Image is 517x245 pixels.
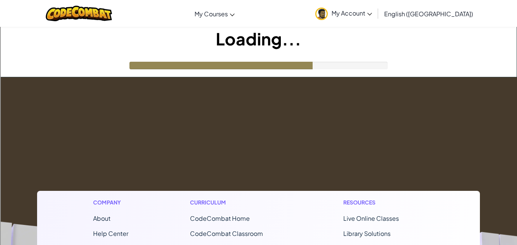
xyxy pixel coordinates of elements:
[46,6,112,21] img: CodeCombat logo
[384,10,473,18] span: English ([GEOGRAPHIC_DATA])
[315,8,328,20] img: avatar
[195,10,228,18] span: My Courses
[380,3,477,24] a: English ([GEOGRAPHIC_DATA])
[311,2,376,25] a: My Account
[191,3,238,24] a: My Courses
[332,9,372,17] span: My Account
